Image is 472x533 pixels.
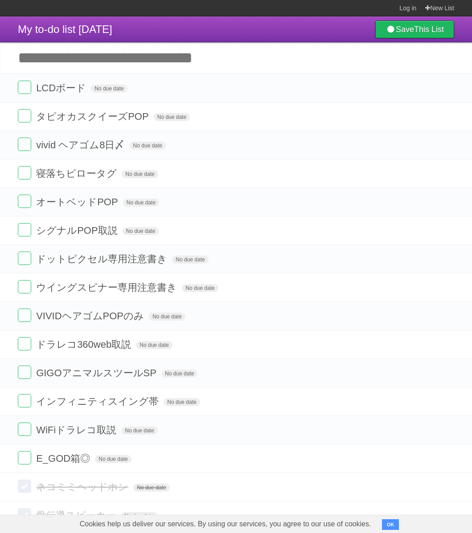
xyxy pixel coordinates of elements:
[18,223,31,236] label: Done
[18,480,31,493] label: Done
[36,196,120,208] span: オートベッドPOP
[18,423,31,436] label: Done
[18,394,31,407] label: Done
[95,455,131,463] span: No due date
[172,256,208,264] span: No due date
[149,313,185,321] span: No due date
[122,170,158,178] span: No due date
[18,508,31,521] label: Done
[18,138,31,151] label: Done
[18,337,31,350] label: Done
[136,341,172,349] span: No due date
[18,252,31,265] label: Done
[18,366,31,379] label: Done
[18,81,31,94] label: Done
[36,339,133,350] span: ドラレコ360web取説
[130,142,166,150] span: No due date
[18,280,31,293] label: Done
[36,253,169,264] span: ドットピクセル専用注意書き
[36,168,119,179] span: 寝落ちピロータグ
[414,25,444,34] b: This List
[36,111,151,122] span: タピオカスクイーズPOP
[36,82,88,94] span: LCDボード
[36,510,118,521] span: 骨伝導スピーカー
[36,424,119,435] span: WiFiドラレコ取説
[91,85,127,93] span: No due date
[36,282,179,293] span: ウイングスピナー専用注意書き
[36,396,161,407] span: インフィニティスイング帯
[18,109,31,122] label: Done
[18,451,31,464] label: Done
[164,398,200,406] span: No due date
[123,227,159,235] span: No due date
[382,519,399,530] button: OK
[121,512,157,520] span: No due date
[36,139,127,151] span: vivid ヘアゴム8日〆
[161,370,197,378] span: No due date
[71,515,380,533] span: Cookies help us deliver our services. By using our services, you agree to our use of cookies.
[121,427,157,435] span: No due date
[36,481,131,492] span: ネコミミヘッドホン
[36,225,119,236] span: シグナルPOP取説
[375,20,454,38] a: SaveThis List
[154,113,190,121] span: No due date
[36,453,92,464] span: E_GOD箱◎
[36,367,159,378] span: GIGOアニマルスツールSP
[123,199,159,207] span: No due date
[133,484,169,492] span: No due date
[18,23,112,35] span: My to-do list [DATE]
[182,284,218,292] span: No due date
[18,195,31,208] label: Done
[18,166,31,179] label: Done
[18,309,31,322] label: Done
[36,310,146,321] span: VIVIDヘアゴムPOPのみ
